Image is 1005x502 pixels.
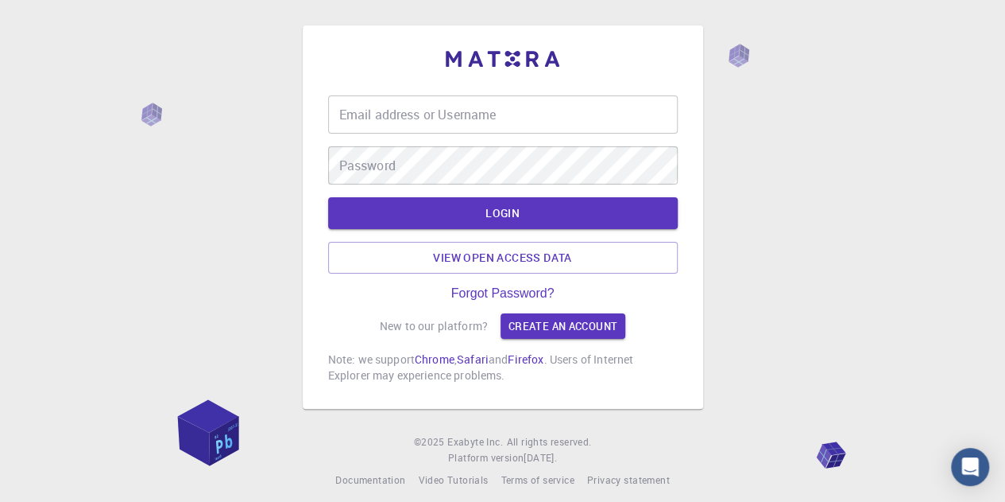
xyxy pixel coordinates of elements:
[415,352,454,367] a: Chrome
[447,434,503,450] a: Exabyte Inc.
[501,473,574,488] a: Terms of service
[524,450,557,466] a: [DATE].
[335,473,405,488] a: Documentation
[951,448,989,486] div: Open Intercom Messenger
[508,352,543,367] a: Firefox
[457,352,489,367] a: Safari
[587,473,670,488] a: Privacy statement
[451,286,555,301] a: Forgot Password?
[524,451,557,464] span: [DATE] .
[501,313,625,339] a: Create an account
[418,473,488,486] span: Video Tutorials
[447,435,503,448] span: Exabyte Inc.
[448,450,524,466] span: Platform version
[335,473,405,486] span: Documentation
[328,197,678,229] button: LOGIN
[328,242,678,274] a: View open access data
[501,473,574,486] span: Terms of service
[380,318,488,334] p: New to our platform?
[587,473,670,486] span: Privacy statement
[506,434,591,450] span: All rights reserved.
[418,473,488,488] a: Video Tutorials
[328,352,678,383] p: Note: we support , and . Users of Internet Explorer may experience problems.
[414,434,447,450] span: © 2025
